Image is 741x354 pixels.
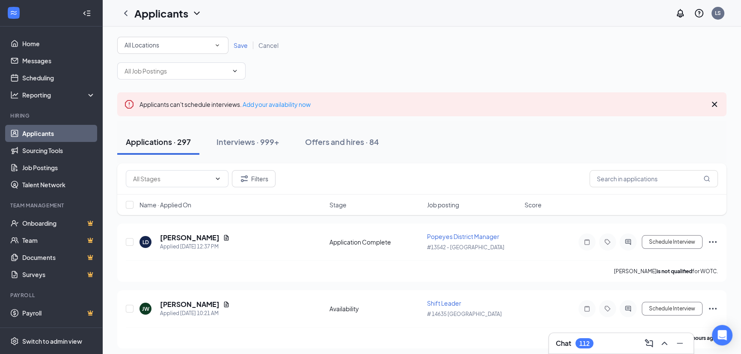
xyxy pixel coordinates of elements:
span: Cancel [258,41,279,49]
button: ChevronUp [658,336,671,350]
svg: QuestionInfo [694,8,704,18]
svg: ChevronDown [231,68,238,74]
button: ComposeMessage [642,336,656,350]
svg: Error [124,99,134,109]
div: LS [715,9,721,17]
a: Applicants [22,125,95,142]
div: Switch to admin view [22,337,82,345]
svg: MagnifyingGlass [703,175,710,182]
svg: Note [582,239,592,245]
div: Availability [329,304,422,313]
svg: Ellipses [708,237,718,247]
div: Applied [DATE] 10:21 AM [160,309,230,318]
h3: Chat [556,339,571,348]
svg: Document [223,301,230,308]
div: Reporting [22,91,96,99]
svg: ChevronDown [192,8,202,18]
svg: Document [223,234,230,241]
span: # 14635 [GEOGRAPHIC_DATA] [427,311,502,317]
button: Filter Filters [232,170,276,187]
div: 112 [579,340,590,347]
h1: Applicants [134,6,188,21]
span: Popeyes District Manager [427,233,499,240]
input: All Job Postings [124,66,228,76]
svg: Tag [602,305,613,312]
svg: WorkstreamLogo [9,9,18,17]
a: Scheduling [22,69,95,86]
svg: Settings [10,337,19,345]
span: Score [525,201,542,209]
span: Stage [329,201,347,209]
input: All Stages [133,174,211,183]
span: Save [234,41,248,49]
div: Applications · 297 [126,136,191,147]
svg: ChevronLeft [121,8,131,18]
div: Application Complete [329,238,422,246]
b: 4 hours ago [688,335,717,341]
div: Open Intercom Messenger [712,325,732,345]
a: DocumentsCrown [22,249,95,266]
div: Applied [DATE] 12:37 PM [160,242,230,251]
div: All Locations [124,40,221,50]
div: Team Management [10,202,94,209]
a: SurveysCrown [22,266,95,283]
a: PayrollCrown [22,304,95,322]
button: Minimize [673,336,687,350]
svg: Minimize [675,338,685,348]
a: Messages [22,52,95,69]
svg: Note [582,305,592,312]
span: Shift Leader [427,299,461,307]
b: is not qualified [657,268,692,274]
a: OnboardingCrown [22,215,95,232]
div: Offers and hires · 84 [305,136,379,147]
a: TeamCrown [22,232,95,249]
a: Add your availability now [243,100,311,108]
svg: Notifications [675,8,685,18]
span: Applicants can't schedule interviews. [139,100,311,108]
span: #13542 - [GEOGRAPHIC_DATA] [427,244,504,251]
div: Interviews · 999+ [216,136,279,147]
svg: Collapse [83,9,91,18]
svg: Filter [239,174,249,184]
div: LD [142,239,149,246]
p: [PERSON_NAME] for WOTC. [614,268,718,275]
span: Name · Applied On [139,201,191,209]
svg: ChevronUp [659,338,670,348]
a: Sourcing Tools [22,142,95,159]
svg: ActiveChat [623,239,633,245]
a: Talent Network [22,176,95,193]
div: Hiring [10,112,94,119]
svg: Cross [709,99,720,109]
div: Payroll [10,292,94,299]
svg: SmallChevronDown [213,41,221,49]
h5: [PERSON_NAME] [160,300,219,309]
a: Home [22,35,95,52]
a: Job Postings [22,159,95,176]
input: Search in applications [590,170,718,187]
svg: ComposeMessage [644,338,654,348]
span: Job posting [427,201,459,209]
svg: ChevronDown [214,175,221,182]
span: All Locations [124,41,159,49]
div: JW [142,305,149,313]
svg: Analysis [10,91,19,99]
svg: Ellipses [708,304,718,314]
button: Schedule Interview [642,235,702,249]
h5: [PERSON_NAME] [160,233,219,242]
svg: Tag [602,239,613,245]
svg: ActiveChat [623,305,633,312]
button: Schedule Interview [642,302,702,316]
